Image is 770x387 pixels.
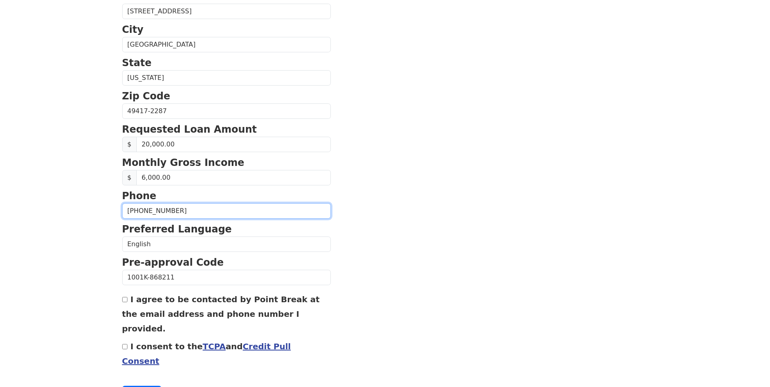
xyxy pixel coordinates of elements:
strong: City [122,24,144,35]
label: I agree to be contacted by Point Break at the email address and phone number I provided. [122,295,320,333]
strong: Requested Loan Amount [122,124,257,135]
input: Requested Loan Amount [136,137,331,152]
span: $ [122,170,137,185]
strong: Phone [122,190,157,202]
p: Monthly Gross Income [122,155,331,170]
strong: Pre-approval Code [122,257,224,268]
span: $ [122,137,137,152]
input: City [122,37,331,52]
strong: Preferred Language [122,224,232,235]
strong: Zip Code [122,90,170,102]
input: Monthly Gross Income [136,170,331,185]
input: Street Address [122,4,331,19]
label: I consent to the and [122,342,291,366]
a: TCPA [203,342,226,351]
input: Phone [122,203,331,219]
input: Zip Code [122,103,331,119]
input: Pre-approval Code [122,270,331,285]
strong: State [122,57,152,69]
